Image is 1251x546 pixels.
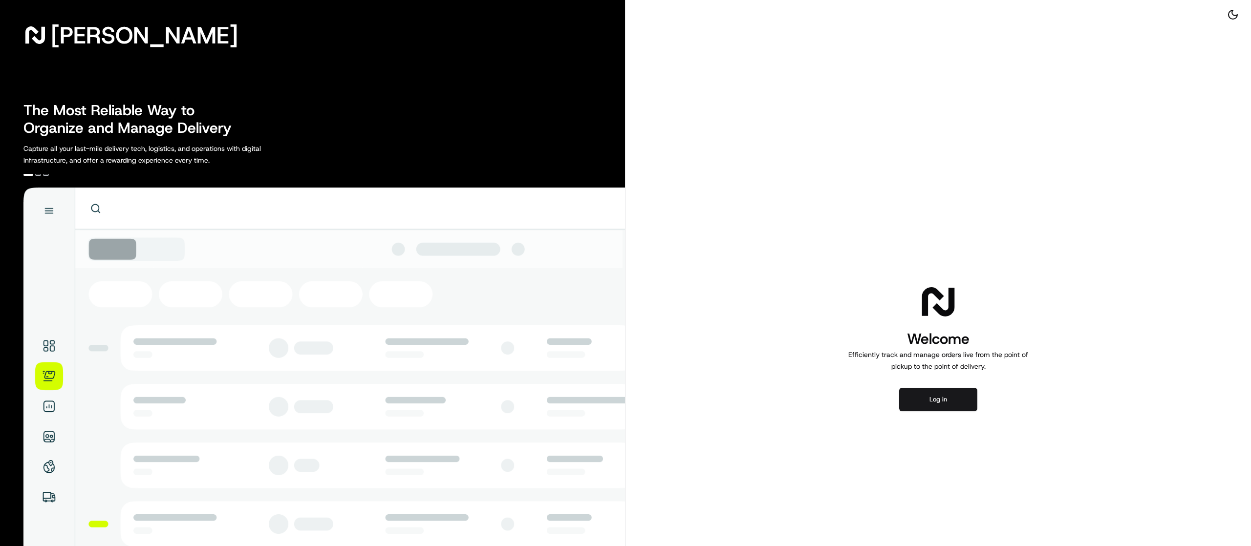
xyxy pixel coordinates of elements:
[23,143,305,166] p: Capture all your last-mile delivery tech, logistics, and operations with digital infrastructure, ...
[51,25,238,45] span: [PERSON_NAME]
[23,102,242,137] h2: The Most Reliable Way to Organize and Manage Delivery
[844,329,1032,349] h1: Welcome
[844,349,1032,372] p: Efficiently track and manage orders live from the point of pickup to the point of delivery.
[899,388,977,411] button: Log in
